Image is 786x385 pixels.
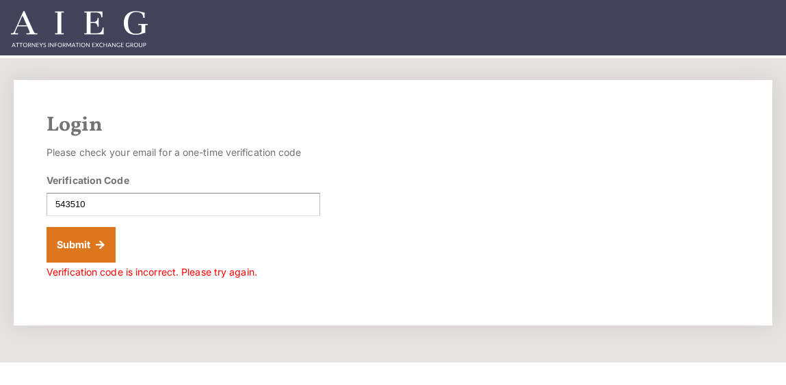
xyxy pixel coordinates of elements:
span: Verification code is incorrect. Please try again. [47,266,257,278]
h2: Login [47,113,739,137]
button: Submit [47,227,116,263]
p: Please check your email for a one-time verification code [47,143,320,162]
label: Verification Code [47,173,129,187]
img: Attorneys Information Exchange Group [11,11,148,47]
